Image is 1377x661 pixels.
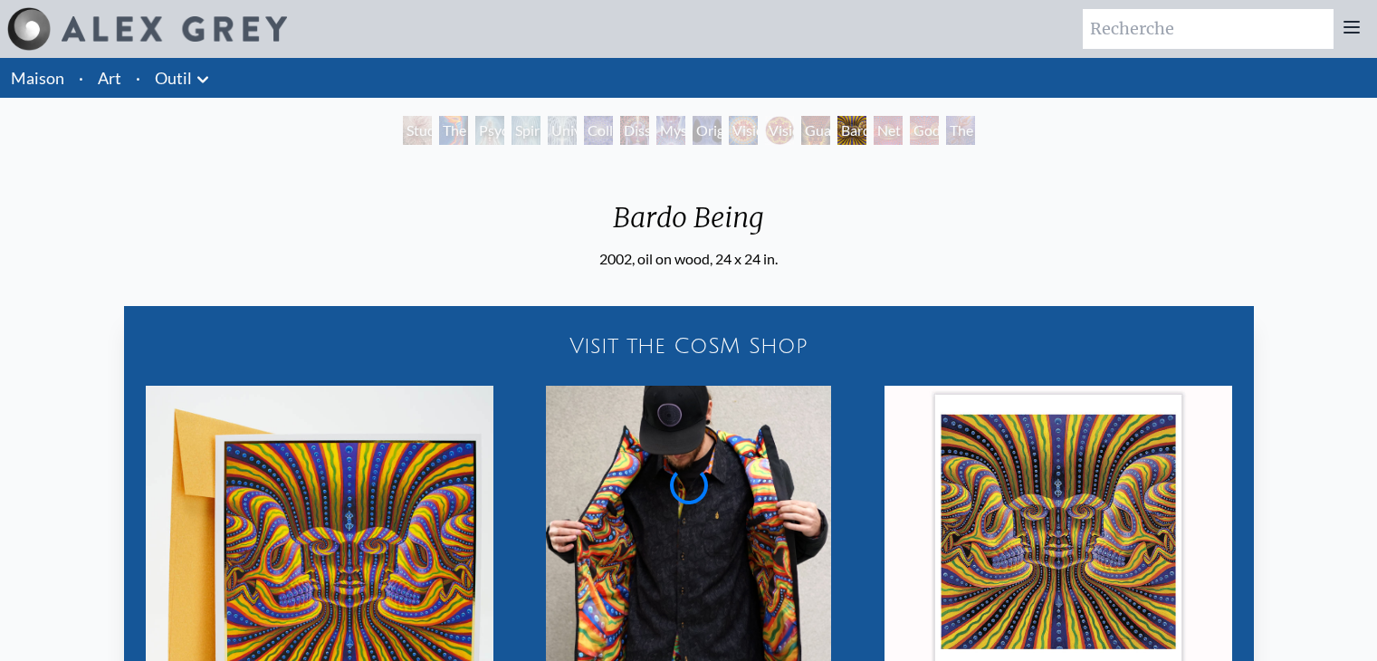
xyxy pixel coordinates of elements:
[79,68,83,88] font: ·
[837,116,866,145] div: Bardo Being
[765,116,794,145] div: Vision Crystal Tondo
[584,116,613,145] div: Collective Vision
[548,116,577,145] div: Universal Mind Lattice
[11,68,64,88] a: Maison
[874,116,903,145] div: Net of Being
[155,68,192,88] font: Outil
[512,116,540,145] div: Spiritual Energy System
[729,116,758,145] div: Vision Crystal
[801,116,830,145] div: Guardian of Infinite Vision
[598,201,779,248] div: Bardo Being
[910,116,939,145] div: Godself
[136,68,140,88] font: ·
[946,116,975,145] div: The Great Turn
[1083,9,1334,49] input: Recherche
[475,116,504,145] div: Psychic Energy System
[98,65,121,91] a: Art
[598,248,779,270] div: 2002, oil on wood, 24 x 24 in.
[155,65,192,91] a: Outil
[98,68,121,88] font: Art
[656,116,685,145] div: Mystic Eye
[403,116,432,145] div: Study for the Great Turn
[135,317,1243,375] a: Visit the CoSM Shop
[620,116,649,145] div: Dissectional Art for Tool's Lateralus CD
[439,116,468,145] div: The Torch
[693,116,722,145] div: Original Face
